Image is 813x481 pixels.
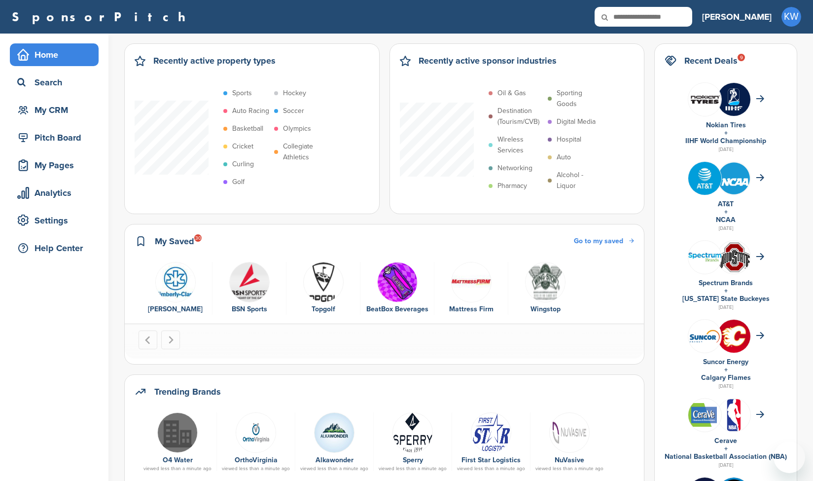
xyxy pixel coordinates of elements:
a: + [724,366,728,374]
img: St3croq2 400x400 [717,162,750,195]
div: [DATE] [665,145,787,154]
a: [US_STATE] State Buckeyes [682,295,770,303]
img: Zskrbj6 400x400 [717,83,750,116]
a: Logo [457,412,525,452]
div: 6 of 6 [508,262,582,315]
div: Mattress Firm [439,304,503,315]
a: SponsorPitch [12,10,192,23]
img: Buildingmissing [157,412,198,453]
a: + [724,287,728,295]
a: 200px topgolf logo.svg Topgolf [291,262,355,315]
div: Analytics [15,184,99,202]
h3: [PERSON_NAME] [702,10,772,24]
a: Spectrum Brands [699,279,753,287]
p: Collegiate Athletics [283,141,328,163]
a: + [724,129,728,137]
p: Sporting Goods [557,88,602,110]
button: Go to last slide [139,331,157,349]
div: 5 of 6 [434,262,508,315]
div: My CRM [15,101,99,119]
a: IIHF World Championship [685,137,766,145]
a: Spe [379,412,447,452]
a: My Pages [10,154,99,177]
p: Hospital [557,134,581,145]
div: 4 of 6 [360,262,434,315]
div: Wingstop [513,304,577,315]
a: Orthovirginia [222,412,290,452]
button: Next slide [161,331,180,349]
p: Auto Racing [232,106,269,116]
p: Sports [232,88,252,99]
a: AT&T [718,200,734,208]
img: Spe [392,412,433,453]
img: 220px nuvasive logo 2018 [549,412,590,453]
img: Screen shot 2018 01 09 at 9.01.08 am [229,262,270,302]
div: BeatBox Beverages [365,304,429,315]
img: 5qbfb61w 400x400 [717,320,750,353]
img: Orthovirginia [236,412,276,453]
span: Go to my saved [574,237,623,245]
a: Data [PERSON_NAME] [143,262,207,315]
a: Data Mattress Firm [439,262,503,315]
a: Help Center [10,237,99,259]
img: 200px topgolf logo.svg [303,262,344,302]
p: Soccer [283,106,304,116]
span: KW [781,7,801,27]
p: Networking [497,163,532,174]
div: [DATE] [665,382,787,391]
a: Open uri20141112 50798 1nt3kn2 Wingstop [513,262,577,315]
img: M4fipfbl 400x400 [377,262,418,302]
p: Pharmacy [497,181,527,191]
div: My Pages [15,156,99,174]
a: 220px nuvasive logo 2018 [535,412,603,452]
h2: My Saved [155,234,194,248]
p: Destination (Tourism/CVB) [497,106,543,127]
div: [DATE] [665,303,787,312]
img: Data [688,403,721,427]
a: Search [10,71,99,94]
p: Cricket [232,141,253,152]
img: Data [451,262,492,302]
img: Data [688,329,721,344]
div: Settings [15,212,99,229]
a: [PERSON_NAME] [702,6,772,28]
div: 30 [194,234,202,242]
p: Golf [232,177,245,187]
a: Go to my saved [574,236,634,247]
div: Pitch Board [15,129,99,147]
img: Leqgnoiz 400x400 [688,83,721,116]
div: Help Center [15,239,99,257]
a: Pitch Board [10,126,99,149]
a: Calgary Flames [701,373,751,382]
div: 1 of 6 [139,262,212,315]
div: BSN Sports [217,304,281,315]
a: My CRM [10,99,99,121]
a: NCAA [716,216,736,224]
p: Alcohol - Liquor [557,170,602,191]
img: Open uri20141112 50798 1nt3kn2 [525,262,566,302]
a: Buildingmissing [143,412,212,452]
h2: Recently active property types [153,54,276,68]
h2: Recently active sponsor industries [419,54,557,68]
div: 9 [738,54,745,61]
a: Screen shot 2018 01 09 at 9.01.08 am BSN Sports [217,262,281,315]
img: Logo [471,412,511,453]
p: Curling [232,159,254,170]
p: Hockey [283,88,306,99]
a: Nokian Tires [706,121,746,129]
p: Auto [557,152,571,163]
a: Suncor Energy [703,358,748,366]
img: Tpli2eyp 400x400 [688,162,721,195]
div: [PERSON_NAME] [143,304,207,315]
img: Open uri20141112 64162 izwz7i?1415806587 [717,399,750,432]
p: Olympics [283,123,311,134]
div: [DATE] [665,224,787,233]
img: Spectrum brands logo [688,253,721,262]
a: Analytics [10,182,99,204]
div: Search [15,74,99,91]
p: Basketball [232,123,263,134]
div: 2 of 6 [212,262,286,315]
a: + [724,208,728,216]
a: Home [10,43,99,66]
a: M4fipfbl 400x400 BeatBox Beverages [365,262,429,315]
